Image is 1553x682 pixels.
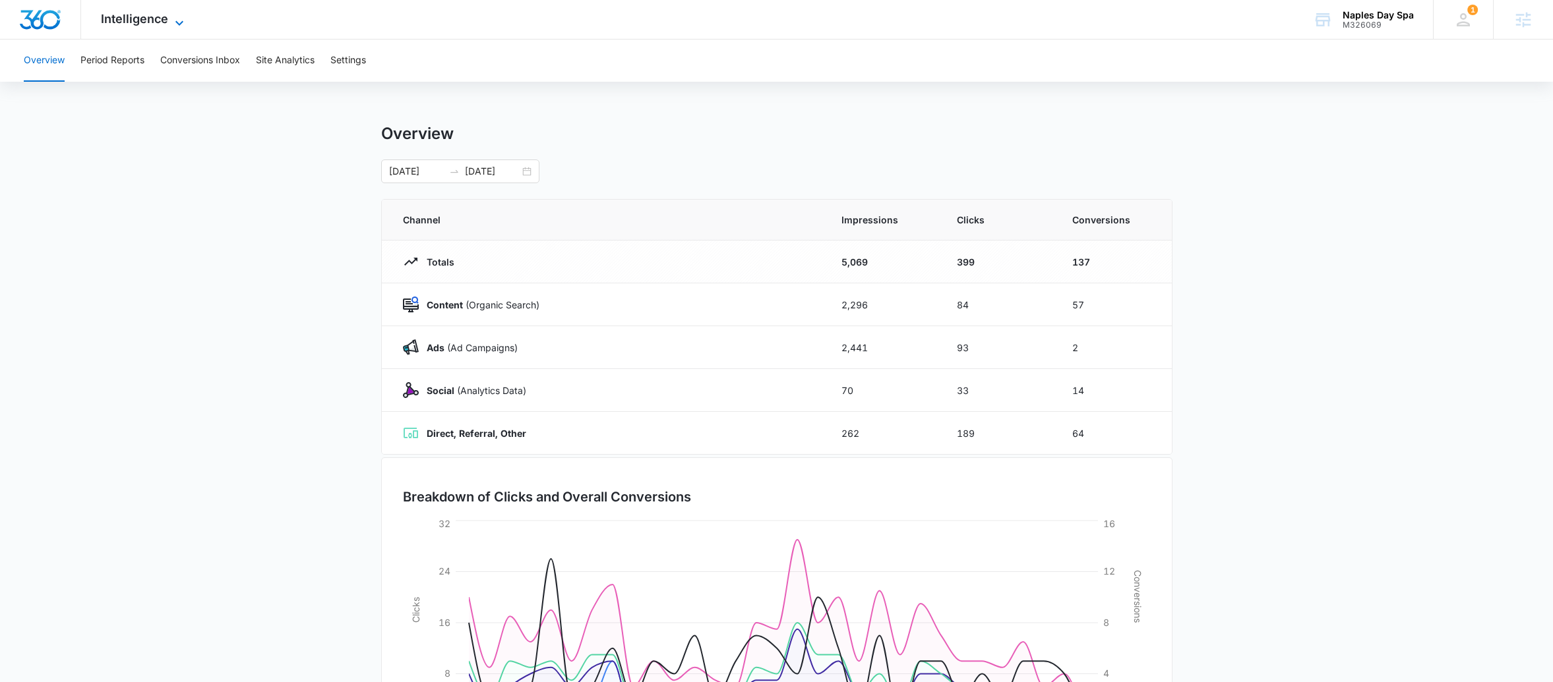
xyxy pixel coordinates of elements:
[444,668,450,679] tspan: 8
[941,241,1056,283] td: 399
[1103,617,1109,628] tspan: 8
[389,164,444,179] input: Start date
[1103,668,1109,679] tspan: 4
[1467,5,1478,15] div: notifications count
[1056,283,1172,326] td: 57
[941,369,1056,412] td: 33
[101,12,168,26] span: Intelligence
[826,241,941,283] td: 5,069
[1056,412,1172,455] td: 64
[256,40,315,82] button: Site Analytics
[419,341,518,355] p: (Ad Campaigns)
[957,213,1041,227] span: Clicks
[80,40,144,82] button: Period Reports
[403,213,810,227] span: Channel
[826,326,941,369] td: 2,441
[1103,518,1115,529] tspan: 16
[465,164,520,179] input: End date
[449,166,460,177] span: to
[427,385,454,396] strong: Social
[160,40,240,82] button: Conversions Inbox
[403,487,691,507] h3: Breakdown of Clicks and Overall Conversions
[439,518,450,529] tspan: 32
[403,339,419,355] img: Ads
[410,597,421,623] tspan: Clicks
[1343,20,1414,30] div: account id
[419,298,539,312] p: (Organic Search)
[24,40,65,82] button: Overview
[330,40,366,82] button: Settings
[841,213,925,227] span: Impressions
[427,428,526,439] strong: Direct, Referral, Other
[826,369,941,412] td: 70
[403,297,419,312] img: Content
[1343,10,1414,20] div: account name
[1103,565,1115,577] tspan: 12
[1056,326,1172,369] td: 2
[826,283,941,326] td: 2,296
[449,166,460,177] span: swap-right
[419,384,526,397] p: (Analytics Data)
[1132,570,1143,623] tspan: Conversions
[439,617,450,628] tspan: 16
[403,382,419,398] img: Social
[941,326,1056,369] td: 93
[419,255,454,269] p: Totals
[1072,213,1151,227] span: Conversions
[439,565,450,577] tspan: 24
[1056,241,1172,283] td: 137
[1056,369,1172,412] td: 14
[1467,5,1478,15] span: 1
[941,283,1056,326] td: 84
[381,124,454,144] h1: Overview
[427,299,463,310] strong: Content
[826,412,941,455] td: 262
[427,342,444,353] strong: Ads
[941,412,1056,455] td: 189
